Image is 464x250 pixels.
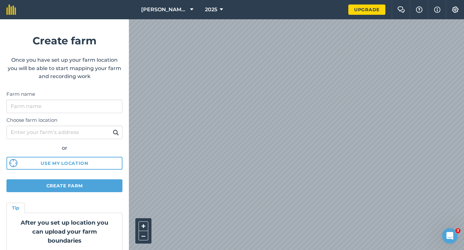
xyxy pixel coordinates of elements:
button: Use my location [6,157,122,170]
img: fieldmargin Logo [6,4,16,15]
button: Create farm [6,179,122,192]
label: Farm name [6,90,122,98]
input: Farm name [6,100,122,113]
img: svg%3e [9,159,17,167]
div: or [6,144,122,152]
label: Choose farm location [6,116,122,124]
img: A question mark icon [415,6,423,13]
span: 3 [455,228,460,233]
span: [PERSON_NAME] & Sons Farming LTD [141,6,188,13]
img: Two speech bubbles overlapping with the left bubble in the forefront [397,6,405,13]
a: Upgrade [348,4,385,15]
h1: Create farm [6,32,122,49]
iframe: Intercom live chat [442,228,458,244]
button: – [139,231,148,240]
strong: After you set up location you can upload your farm boundaries [21,219,108,244]
span: 2025 [205,6,217,13]
input: Enter your farm’s address [6,126,122,139]
img: svg+xml;base64,PHN2ZyB4bWxucz0iaHR0cDovL3d3dy53My5vcmcvMjAwMC9zdmciIHdpZHRoPSIxNyIgaGVpZ2h0PSIxNy... [434,6,440,13]
h4: Tip [12,204,19,211]
img: A cog icon [451,6,459,13]
img: svg+xml;base64,PHN2ZyB4bWxucz0iaHR0cDovL3d3dy53My5vcmcvMjAwMC9zdmciIHdpZHRoPSIxOSIgaGVpZ2h0PSIyNC... [113,129,119,136]
button: + [139,221,148,231]
p: Once you have set up your farm location you will be able to start mapping your farm and recording... [6,56,122,81]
